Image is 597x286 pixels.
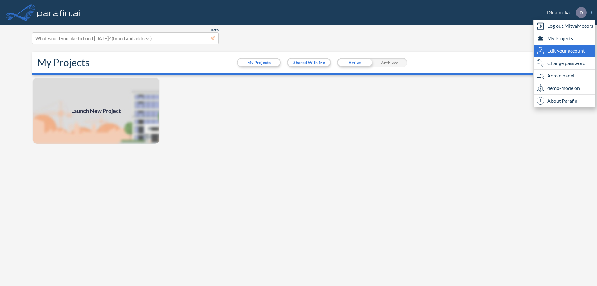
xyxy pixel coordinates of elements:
[534,70,595,82] div: Admin panel
[537,97,544,105] span: i
[534,32,595,45] div: My Projects
[37,57,90,68] h2: My Projects
[238,59,280,66] button: My Projects
[579,10,583,15] p: D
[547,59,585,67] span: Change password
[547,22,593,30] span: Log out, MityaMotors
[36,6,82,19] img: logo
[211,27,219,32] span: Beta
[372,58,407,67] div: Archived
[534,45,595,57] div: Edit user
[534,20,595,32] div: Log out
[534,82,595,95] div: demo-mode on
[32,77,160,144] img: add
[547,35,573,42] span: My Projects
[538,7,592,18] div: Dinamicka
[71,107,121,115] span: Launch New Project
[547,97,577,105] span: About Parafin
[547,72,574,79] span: Admin panel
[547,84,580,92] span: demo-mode on
[547,47,585,54] span: Edit your account
[288,59,330,66] button: Shared With Me
[337,58,372,67] div: Active
[32,77,160,144] a: Launch New Project
[534,57,595,70] div: Change password
[534,95,595,107] div: About Parafin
